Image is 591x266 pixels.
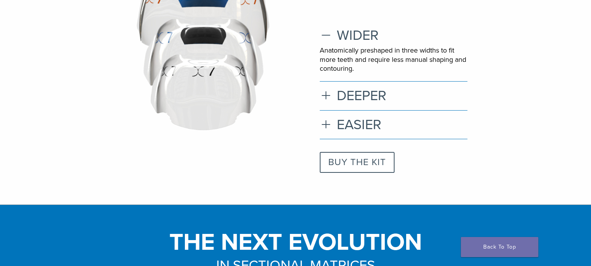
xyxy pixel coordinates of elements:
[320,46,467,73] p: Anatomically preshaped in three widths to fit more teeth and require less manual shaping and cont...
[320,27,467,44] h3: WIDER
[461,237,538,257] a: Back To Top
[320,87,467,104] h3: DEEPER
[17,233,575,252] h1: THE NEXT EVOLUTION
[320,116,467,133] h3: EASIER
[320,152,395,173] a: BUY THE KIT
